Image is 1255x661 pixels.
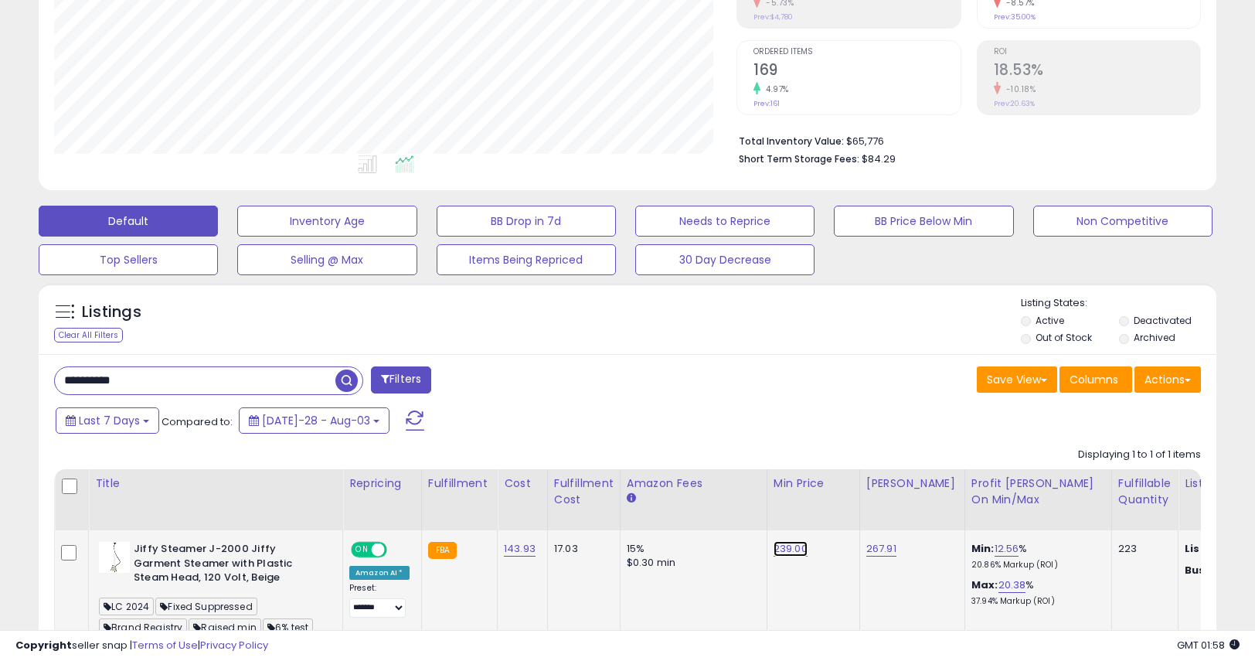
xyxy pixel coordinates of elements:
[862,152,896,166] span: $84.29
[99,618,187,636] span: Brand Registry
[760,83,789,95] small: 4.97%
[627,542,755,556] div: 15%
[1078,448,1201,462] div: Displaying 1 to 1 of 1 items
[834,206,1013,237] button: BB Price Below Min
[1059,366,1132,393] button: Columns
[352,543,372,557] span: ON
[1134,314,1192,327] label: Deactivated
[739,152,859,165] b: Short Term Storage Fees:
[1033,206,1212,237] button: Non Competitive
[1118,542,1166,556] div: 223
[866,541,896,557] a: 267.91
[739,131,1189,149] li: $65,776
[774,541,808,557] a: 239.00
[371,366,431,394] button: Filters
[1185,541,1255,556] b: Listed Price:
[1070,372,1118,387] span: Columns
[56,407,159,434] button: Last 7 Days
[994,12,1036,22] small: Prev: 35.00%
[753,12,793,22] small: Prev: $4,780
[504,541,536,557] a: 143.93
[627,475,760,492] div: Amazon Fees
[385,543,410,557] span: OFF
[753,99,780,108] small: Prev: 161
[1036,331,1092,344] label: Out of Stock
[263,618,313,636] span: 6% test
[437,206,616,237] button: BB Drop in 7d
[994,99,1035,108] small: Prev: 20.63%
[994,48,1200,56] span: ROI
[1118,475,1172,508] div: Fulfillable Quantity
[635,206,815,237] button: Needs to Reprice
[753,61,960,82] h2: 169
[132,638,198,652] a: Terms of Use
[237,244,417,275] button: Selling @ Max
[971,542,1100,571] div: %
[155,598,257,615] span: Fixed Suppressed
[739,135,844,148] b: Total Inventory Value:
[977,366,1057,393] button: Save View
[200,638,268,652] a: Privacy Policy
[95,475,336,492] div: Title
[428,542,457,559] small: FBA
[995,541,1019,557] a: 12.56
[971,578,1100,607] div: %
[627,492,636,506] small: Amazon Fees.
[971,578,998,592] b: Max:
[162,414,233,429] span: Compared to:
[635,244,815,275] button: 30 Day Decrease
[99,542,130,573] img: 31EsaPh1dOL._SL40_.jpg
[82,302,141,323] h5: Listings
[627,556,755,570] div: $0.30 min
[998,578,1026,593] a: 20.38
[1036,314,1064,327] label: Active
[964,469,1111,530] th: The percentage added to the cost of goods (COGS) that forms the calculator for Min & Max prices.
[554,542,608,556] div: 17.03
[1134,331,1175,344] label: Archived
[753,48,960,56] span: Ordered Items
[971,475,1105,508] div: Profit [PERSON_NAME] on Min/Max
[504,475,541,492] div: Cost
[554,475,614,508] div: Fulfillment Cost
[428,475,491,492] div: Fulfillment
[15,638,72,652] strong: Copyright
[1021,296,1216,311] p: Listing States:
[349,475,415,492] div: Repricing
[99,598,154,615] span: LC 2024
[262,413,370,428] span: [DATE]-28 - Aug-03
[134,542,321,589] b: Jiffy Steamer J-2000 Jiffy Garment Steamer with Plastic Steam Head, 120 Volt, Beige
[15,639,268,653] div: seller snap | |
[39,244,218,275] button: Top Sellers
[971,541,995,556] b: Min:
[774,475,853,492] div: Min Price
[1001,83,1036,95] small: -10.18%
[349,583,410,618] div: Preset:
[866,475,958,492] div: [PERSON_NAME]
[239,407,389,434] button: [DATE]-28 - Aug-03
[189,618,261,636] span: Raised min
[1177,638,1240,652] span: 2025-08-12 01:58 GMT
[39,206,218,237] button: Default
[971,596,1100,607] p: 37.94% Markup (ROI)
[54,328,123,342] div: Clear All Filters
[349,566,410,580] div: Amazon AI *
[237,206,417,237] button: Inventory Age
[1134,366,1201,393] button: Actions
[971,560,1100,571] p: 20.86% Markup (ROI)
[79,413,140,428] span: Last 7 Days
[437,244,616,275] button: Items Being Repriced
[994,61,1200,82] h2: 18.53%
